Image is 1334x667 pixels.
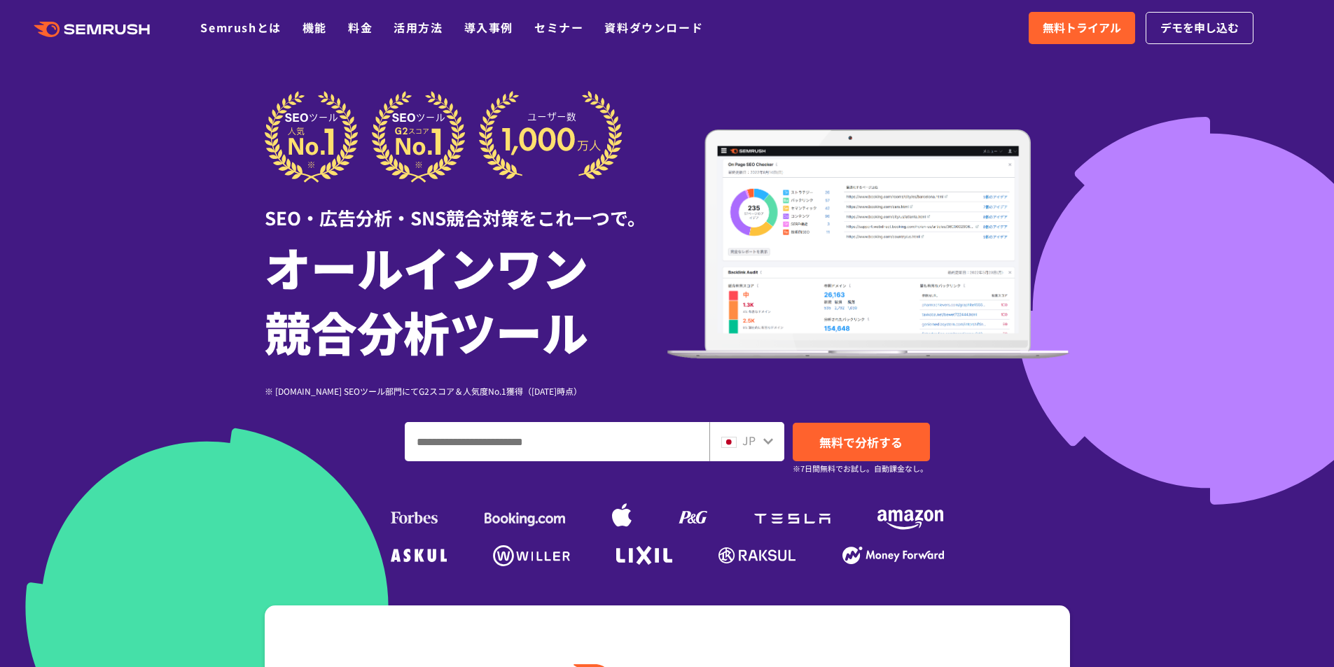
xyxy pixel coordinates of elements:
[819,433,903,451] span: 無料で分析する
[793,423,930,461] a: 無料で分析する
[348,19,373,36] a: 料金
[464,19,513,36] a: 導入事例
[742,432,756,449] span: JP
[1029,12,1135,44] a: 無料トライアル
[793,462,928,475] small: ※7日間無料でお試し。自動課金なし。
[604,19,703,36] a: 資料ダウンロード
[200,19,281,36] a: Semrushとは
[1043,19,1121,37] span: 無料トライアル
[1146,12,1253,44] a: デモを申し込む
[265,183,667,231] div: SEO・広告分析・SNS競合対策をこれ一つで。
[265,384,667,398] div: ※ [DOMAIN_NAME] SEOツール部門にてG2スコア＆人気度No.1獲得（[DATE]時点）
[303,19,327,36] a: 機能
[534,19,583,36] a: セミナー
[265,234,667,363] h1: オールインワン 競合分析ツール
[1160,19,1239,37] span: デモを申し込む
[405,423,709,461] input: ドメイン、キーワードまたはURLを入力してください
[394,19,443,36] a: 活用方法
